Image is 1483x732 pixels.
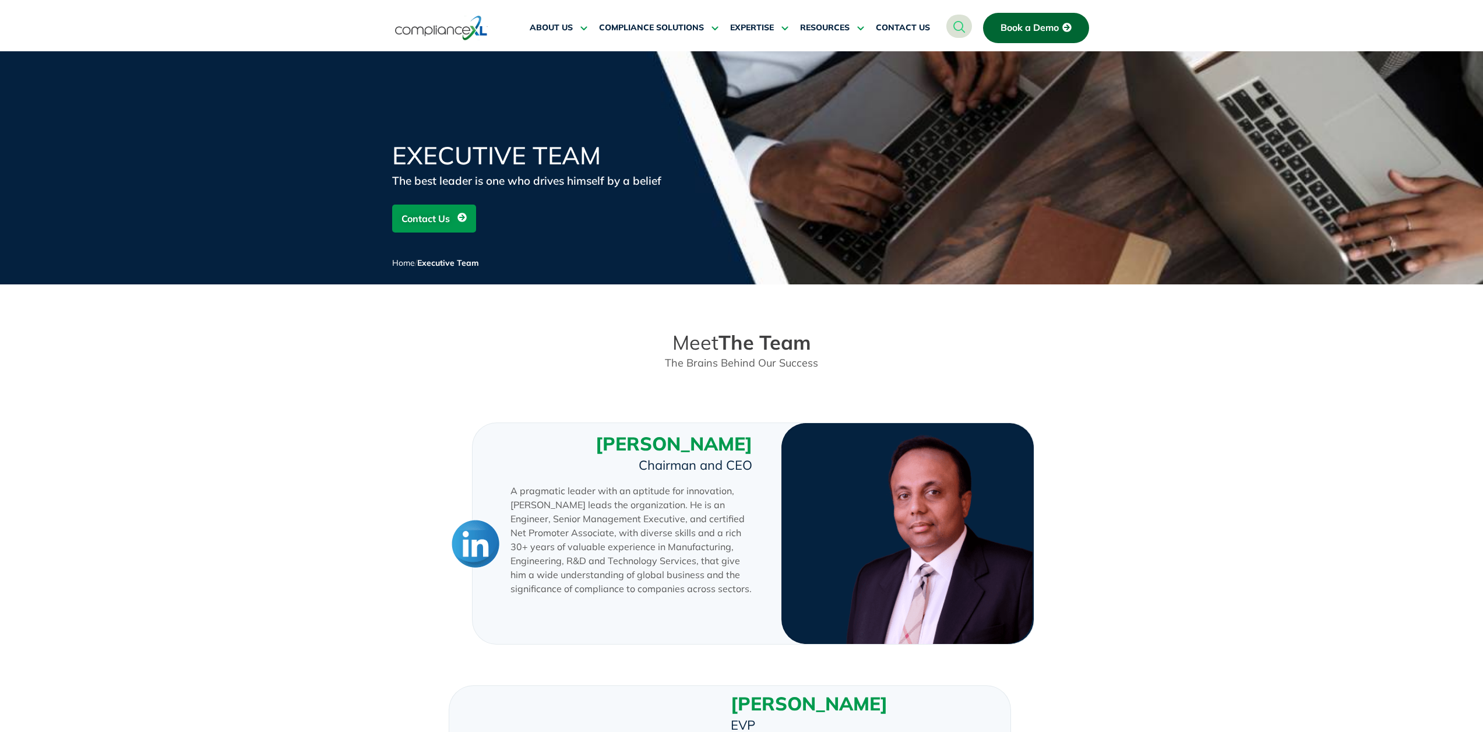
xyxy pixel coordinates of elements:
h2: Meet [398,331,1086,354]
h5: EVP [731,718,973,732]
a: CONTACT US [876,14,930,42]
strong: The Team [718,330,811,355]
span: EXPERTISE [730,23,774,33]
a: Book a Demo [983,13,1089,43]
a: EXPERTISE [730,14,788,42]
span: Book a Demo [1001,23,1059,33]
div: The best leader is one who drives himself by a belief [392,173,672,189]
h1: Executive Team [392,143,672,168]
img: logo-one.svg [395,15,488,41]
a: Home [392,258,415,268]
p: The Brains Behind Our Success [398,356,1086,370]
a: Contact Us [392,205,476,233]
h3: [PERSON_NAME] [510,432,752,455]
a: RESOURCES [800,14,864,42]
p: A pragmatic leader with an aptitude for innovation, [PERSON_NAME] leads the organization. He is a... [510,484,752,596]
span: CONTACT US [876,23,930,33]
h3: [PERSON_NAME] [731,692,973,715]
span: RESOURCES [800,23,850,33]
span: / [392,258,479,268]
span: Executive Team [417,258,479,268]
span: Contact Us [401,207,450,230]
a: navsearch-button [946,15,972,38]
span: COMPLIANCE SOLUTIONS [599,23,704,33]
span: ABOUT US [530,23,573,33]
h5: Chairman and CEO [510,458,752,472]
a: ABOUT US [530,14,587,42]
a: COMPLIANCE SOLUTIONS [599,14,718,42]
